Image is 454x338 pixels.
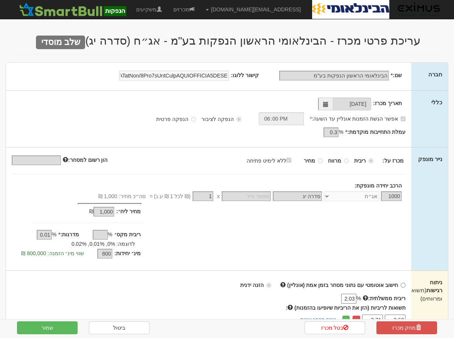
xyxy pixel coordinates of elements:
a: בטל מכרז [305,321,365,334]
label: אפשר הגשת הזמנות אונליין עד השעה: [310,115,406,122]
label: עמלת התחייבות מוקדמת: [345,128,406,136]
strong: מרווח [328,158,341,164]
label: הון רשום למסחר: [63,156,107,164]
input: ריבית [368,158,373,163]
label: קישור ללוגו: [231,71,259,79]
label: ניתוח רגישות [417,278,442,302]
label: מדרגות: [58,231,79,238]
span: תשואות לריביות (הזן את הריביות שיופיעו בהזמנות) [294,305,406,311]
span: % [52,231,56,238]
span: לדוגמה: 0%, 0.01%, 0.02% [72,241,135,247]
label: הנפקה לציבור [201,115,241,123]
a: - [353,316,360,324]
input: הנפקה פרטית [191,117,196,122]
span: x [217,192,220,200]
strong: ריבית [354,158,366,164]
a: ביטול [89,321,149,334]
span: % [356,295,361,302]
label: חברה [428,70,442,78]
input: לימיט [385,315,406,325]
input: ללא לימיט פתיחה [286,158,291,163]
span: (תשואות ומרווחים) [406,287,442,301]
input: שם הסדרה * [273,191,322,201]
span: (₪ לכל 1 ₪ ע.נ) [153,192,191,200]
input: הזנה ידנית [266,283,271,288]
a: + [342,316,350,324]
span: שווי מינ׳ הזמנה: 800,000 ₪ [21,250,84,256]
label: מינ׳ יחידות: [114,250,141,257]
input: אפשר הגשת הזמנות אונליין עד השעה:* [401,116,406,121]
a: מחק מכרז [376,321,437,334]
a: הוסף מספר שורות... [294,315,339,324]
input: מרווח [344,158,349,163]
input: תשואה [362,315,383,325]
h2: עריכת פרטי מכרז - הבינלאומי הראשון הנפקות בע"מ - אג״ח (סדרה יג) [11,34,443,47]
input: מספר נייר [222,191,271,201]
label: תאריך מכרז: [373,99,402,107]
span: % [339,128,343,136]
img: SmartBull Logo [17,2,128,17]
label: ריבית ממשלתית: [363,295,406,302]
label: כללי [431,98,442,106]
span: סה״כ מחיר: 1,000 ₪ [98,192,146,200]
input: מחיר [318,158,323,163]
strong: חישוב אוטומטי עם נתוני מסחר בזמן אמת (אונליין) [287,282,398,288]
label: שם: [391,71,402,79]
strong: מכרז על: [382,158,404,164]
label: נייר מונפק [418,155,442,163]
span: % [108,231,112,238]
input: מחיר * [193,191,213,201]
input: הנפקה לציבור [236,117,241,122]
input: חישוב אוטומטי עם נתוני מסחר בזמן אמת (אונליין) [401,283,406,288]
strong: הרכב יחידה מונפקת: [354,183,401,189]
strong: מחיר [304,158,315,164]
label: מחיר ליח׳: [116,208,141,215]
input: כמות [381,191,402,201]
span: = [149,192,152,200]
label: : [286,304,405,312]
label: הנפקה פרטית [156,115,196,123]
strong: הזנה ידנית [240,282,264,288]
label: ללא לימיט פתיחה [247,156,299,164]
div: ₪ [58,208,117,217]
button: שמור [17,321,78,334]
span: שלב מוסדי [36,36,85,49]
label: ריבית מקס׳ [114,231,141,238]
